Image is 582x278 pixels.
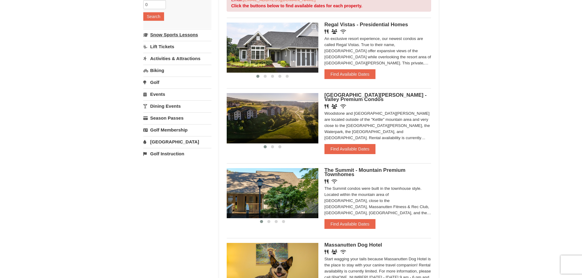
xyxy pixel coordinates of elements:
[324,69,375,79] button: Find Available Dates
[143,65,211,76] a: Biking
[324,104,328,109] i: Restaurant
[143,112,211,124] a: Season Passes
[324,29,328,34] i: Restaurant
[231,3,362,8] strong: Click the buttons below to find available dates for each property.
[143,100,211,112] a: Dining Events
[324,242,382,248] span: Massanutten Dog Hotel
[324,22,408,27] span: Regal Vistas - Presidential Homes
[143,77,211,88] a: Golf
[143,124,211,135] a: Golf Membership
[324,110,431,141] div: Woodstone and [GEOGRAPHIC_DATA][PERSON_NAME] are located outside of the "Kettle" mountain area an...
[324,186,431,216] div: The Summit condos were built in the townhouse style. Located within the mountain area of [GEOGRAP...
[331,104,337,109] i: Banquet Facilities
[143,88,211,100] a: Events
[143,53,211,64] a: Activities & Attractions
[143,41,211,52] a: Lift Tickets
[324,92,427,102] span: [GEOGRAPHIC_DATA][PERSON_NAME] - Valley Premium Condos
[340,250,346,254] i: Wireless Internet (free)
[324,219,375,229] button: Find Available Dates
[340,104,346,109] i: Wireless Internet (free)
[331,179,337,184] i: Wireless Internet (free)
[331,250,337,254] i: Banquet Facilities
[340,29,346,34] i: Wireless Internet (free)
[143,12,164,21] button: Search
[324,179,328,184] i: Restaurant
[324,167,405,177] span: The Summit - Mountain Premium Townhomes
[324,36,431,66] div: An exclusive resort experience, our newest condos are called Regal Vistas. True to their name, [G...
[143,148,211,159] a: Golf Instruction
[324,250,328,254] i: Restaurant
[143,29,211,40] a: Snow Sports Lessons
[331,29,337,34] i: Banquet Facilities
[143,136,211,147] a: [GEOGRAPHIC_DATA]
[324,144,375,154] button: Find Available Dates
